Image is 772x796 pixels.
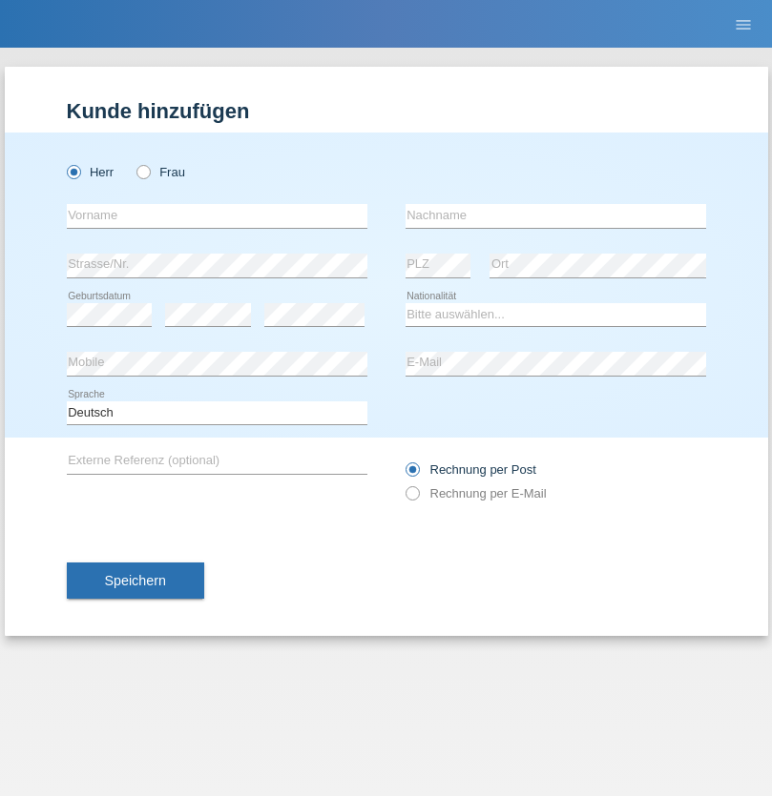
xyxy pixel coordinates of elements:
[406,462,536,477] label: Rechnung per Post
[406,462,418,486] input: Rechnung per Post
[406,486,418,510] input: Rechnung per E-Mail
[406,486,547,500] label: Rechnung per E-Mail
[67,165,79,177] input: Herr
[136,165,185,179] label: Frau
[136,165,149,177] input: Frau
[67,99,706,123] h1: Kunde hinzufügen
[105,573,166,588] span: Speichern
[67,562,204,599] button: Speichern
[734,15,753,34] i: menu
[724,18,762,30] a: menu
[67,165,115,179] label: Herr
